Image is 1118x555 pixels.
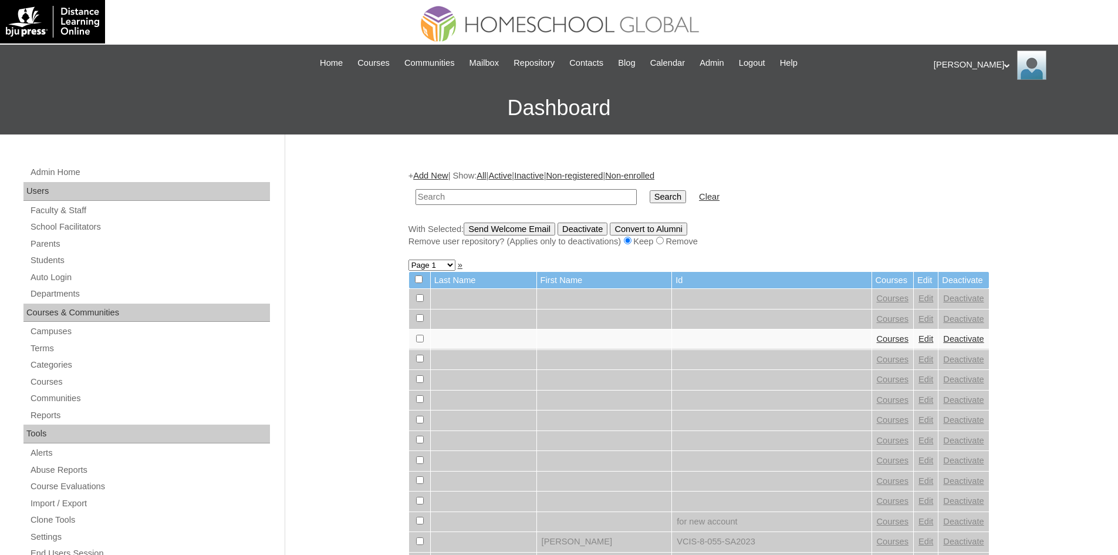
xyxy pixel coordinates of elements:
td: [PERSON_NAME] [537,532,672,552]
input: Deactivate [558,223,607,236]
td: Courses [872,272,914,289]
input: Search [650,190,686,203]
div: [PERSON_NAME] [934,51,1106,80]
a: Edit [918,294,933,303]
a: Courses [877,436,909,445]
a: Categories [29,358,270,372]
a: Calendar [644,56,691,70]
td: for new account [672,512,871,532]
a: Clear [699,192,720,201]
div: Courses & Communities [23,304,270,322]
a: Logout [733,56,771,70]
a: Edit [918,395,933,405]
td: VCIS-8-055-SA2023 [672,532,871,552]
a: » [458,260,462,270]
a: Courses [877,294,909,303]
a: Repository [508,56,560,70]
span: Mailbox [470,56,499,70]
a: Parents [29,237,270,251]
a: Edit [918,436,933,445]
a: School Facilitators [29,220,270,234]
span: Contacts [569,56,603,70]
a: Communities [398,56,461,70]
span: Communities [404,56,455,70]
span: Admin [700,56,724,70]
a: Clone Tools [29,513,270,527]
a: Non-registered [546,171,603,180]
td: Id [672,272,871,289]
a: Edit [918,496,933,506]
div: Remove user repository? (Applies only to deactivations) Keep Remove [408,236,989,248]
a: Courses [877,456,909,465]
a: Courses [877,537,909,546]
a: Edit [918,415,933,425]
a: Edit [918,456,933,465]
a: Reports [29,408,270,423]
a: Departments [29,287,270,301]
a: Blog [612,56,641,70]
a: Deactivate [943,496,984,506]
div: Users [23,182,270,201]
a: Edit [918,355,933,364]
a: Courses [877,496,909,506]
a: Mailbox [464,56,505,70]
a: Admin Home [29,165,270,180]
a: Edit [918,314,933,324]
a: Deactivate [943,456,984,465]
span: Calendar [650,56,685,70]
td: First Name [537,272,672,289]
td: Deactivate [938,272,988,289]
span: Repository [514,56,555,70]
div: With Selected: [408,223,989,248]
a: Deactivate [943,476,984,486]
span: Blog [618,56,635,70]
a: Faculty & Staff [29,203,270,218]
a: Auto Login [29,270,270,285]
span: Home [320,56,343,70]
a: Deactivate [943,314,984,324]
a: Communities [29,391,270,406]
a: Courses [352,56,396,70]
a: Edit [918,476,933,486]
a: Terms [29,341,270,356]
a: Home [314,56,349,70]
img: Ariane Ebuen [1017,51,1046,80]
a: Admin [694,56,730,70]
img: logo-white.png [6,6,99,38]
a: Non-enrolled [605,171,654,180]
input: Search [416,189,637,205]
input: Convert to Alumni [610,223,687,236]
a: Deactivate [943,537,984,546]
a: Courses [877,375,909,384]
input: Send Welcome Email [464,223,555,236]
a: Deactivate [943,375,984,384]
a: Deactivate [943,334,984,344]
span: Logout [739,56,765,70]
a: Edit [918,537,933,546]
a: Deactivate [943,355,984,364]
h3: Dashboard [6,82,1112,134]
a: Courses [877,355,909,364]
span: Help [780,56,798,70]
a: Settings [29,530,270,544]
a: Courses [877,517,909,526]
a: Courses [877,314,909,324]
a: Courses [29,375,270,389]
span: Courses [357,56,390,70]
a: Deactivate [943,517,984,526]
td: Edit [914,272,938,289]
a: Students [29,253,270,268]
a: Deactivate [943,436,984,445]
a: Campuses [29,324,270,339]
a: Abuse Reports [29,463,270,477]
a: Deactivate [943,294,984,303]
a: All [477,171,486,180]
td: Last Name [431,272,536,289]
a: Add New [413,171,448,180]
a: Edit [918,517,933,526]
div: Tools [23,425,270,443]
a: Courses [877,415,909,425]
a: Import / Export [29,496,270,511]
a: Courses [877,395,909,405]
div: + | Show: | | | | [408,170,989,247]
